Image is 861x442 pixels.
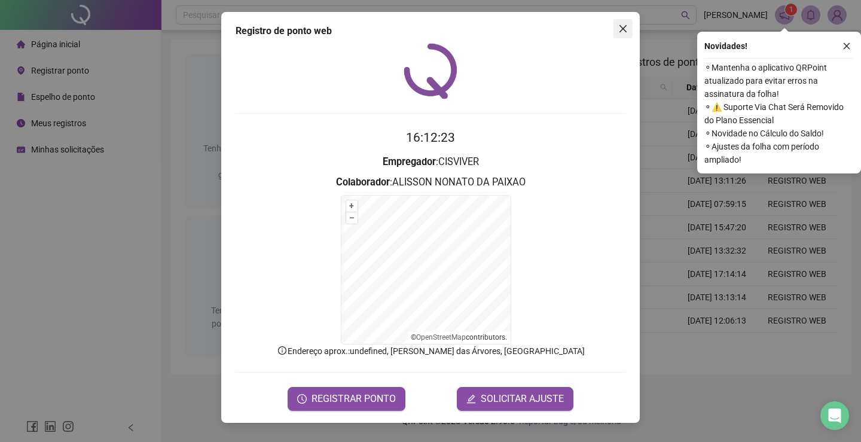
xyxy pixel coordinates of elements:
[236,154,625,170] h3: : CISVIVER
[466,394,476,404] span: edit
[481,392,564,406] span: SOLICITAR AJUSTE
[277,345,288,356] span: info-circle
[704,61,854,100] span: ⚬ Mantenha o aplicativo QRPoint atualizado para evitar erros na assinatura da folha!
[297,394,307,404] span: clock-circle
[842,42,851,50] span: close
[820,401,849,430] div: Open Intercom Messenger
[704,127,854,140] span: ⚬ Novidade no Cálculo do Saldo!
[288,387,405,411] button: REGISTRAR PONTO
[613,19,633,38] button: Close
[704,39,747,53] span: Novidades !
[704,140,854,166] span: ⚬ Ajustes da folha com período ampliado!
[346,200,358,212] button: +
[312,392,396,406] span: REGISTRAR PONTO
[404,43,457,99] img: QRPoint
[336,176,390,188] strong: Colaborador
[704,100,854,127] span: ⚬ ⚠️ Suporte Via Chat Será Removido do Plano Essencial
[236,345,625,358] p: Endereço aprox. : undefined, [PERSON_NAME] das Árvores, [GEOGRAPHIC_DATA]
[236,175,625,190] h3: : ALISSON NONATO DA PAIXAO
[457,387,573,411] button: editSOLICITAR AJUSTE
[411,333,507,342] li: © contributors.
[383,156,436,167] strong: Empregador
[618,24,628,33] span: close
[406,130,455,145] time: 16:12:23
[346,212,358,224] button: –
[416,333,466,342] a: OpenStreetMap
[236,24,625,38] div: Registro de ponto web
